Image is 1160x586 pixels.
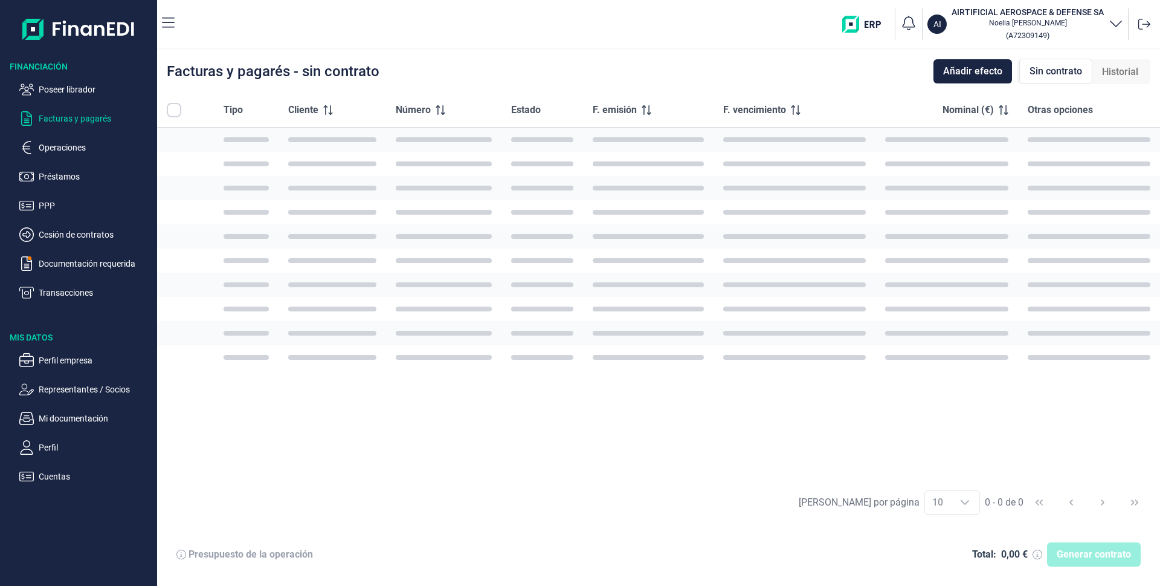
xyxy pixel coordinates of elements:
p: Poseer librador [39,82,152,97]
span: Otras opciones [1028,103,1093,117]
button: First Page [1025,488,1054,517]
button: AIAIRTIFICIAL AEROSPACE & DEFENSE SANoelia [PERSON_NAME](A72309149) [927,6,1123,42]
span: Cliente [288,103,318,117]
span: Número [396,103,431,117]
p: Operaciones [39,140,152,155]
button: Last Page [1120,488,1149,517]
p: Cesión de contratos [39,227,152,242]
div: Presupuesto de la operación [188,549,313,561]
p: AI [933,18,941,30]
button: Previous Page [1057,488,1086,517]
button: Cuentas [19,469,152,484]
button: Transacciones [19,285,152,300]
span: Sin contrato [1029,64,1082,79]
p: Préstamos [39,169,152,184]
span: F. vencimiento [723,103,786,117]
span: Estado [511,103,541,117]
div: [PERSON_NAME] por página [799,495,920,510]
button: Representantes / Socios [19,382,152,397]
small: Copiar cif [1006,31,1049,40]
img: erp [842,16,890,33]
button: Perfil [19,440,152,455]
p: Facturas y pagarés [39,111,152,126]
button: Mi documentación [19,411,152,426]
div: Choose [950,491,979,514]
div: 0,00 € [1001,549,1028,561]
button: Préstamos [19,169,152,184]
button: Documentación requerida [19,256,152,271]
div: All items unselected [167,103,181,117]
div: Total: [972,549,996,561]
p: Documentación requerida [39,256,152,271]
p: Mi documentación [39,411,152,426]
span: 0 - 0 de 0 [985,498,1023,507]
div: Facturas y pagarés - sin contrato [167,64,379,79]
p: Transacciones [39,285,152,300]
button: Añadir efecto [933,59,1012,83]
span: Historial [1102,65,1138,79]
button: Perfil empresa [19,353,152,368]
p: Representantes / Socios [39,382,152,397]
button: Cesión de contratos [19,227,152,242]
button: Poseer librador [19,82,152,97]
div: Sin contrato [1019,59,1092,84]
span: Añadir efecto [943,64,1002,79]
img: Logo de aplicación [22,10,135,48]
p: Perfil empresa [39,353,152,368]
p: Cuentas [39,469,152,484]
div: Historial [1092,60,1148,84]
span: Tipo [224,103,243,117]
h3: AIRTIFICIAL AEROSPACE & DEFENSE SA [952,6,1104,18]
button: Next Page [1088,488,1117,517]
p: Noelia [PERSON_NAME] [952,18,1104,28]
button: PPP [19,198,152,213]
p: Perfil [39,440,152,455]
button: Operaciones [19,140,152,155]
span: F. emisión [593,103,637,117]
span: Nominal (€) [942,103,994,117]
button: Facturas y pagarés [19,111,152,126]
p: PPP [39,198,152,213]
